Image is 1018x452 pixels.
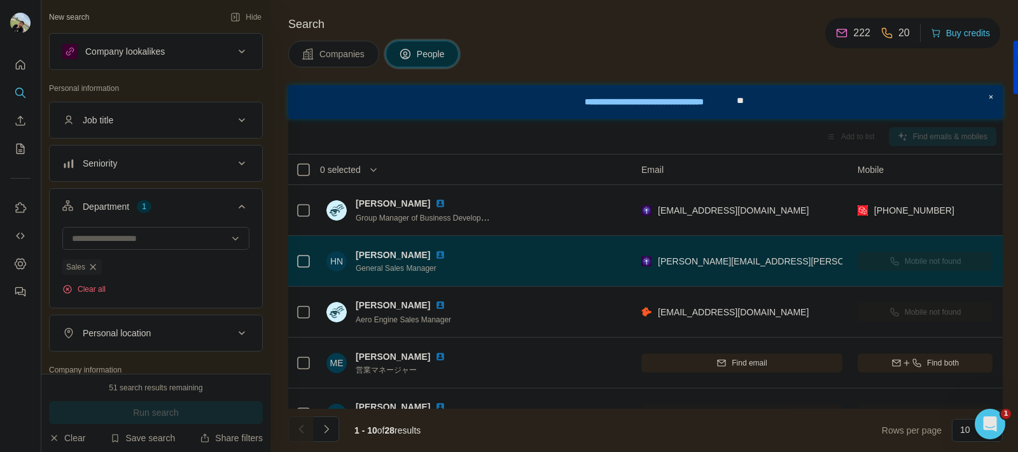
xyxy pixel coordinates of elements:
[326,200,347,221] img: Avatar
[10,53,31,76] button: Quick start
[10,81,31,104] button: Search
[49,364,263,376] p: Company information
[109,382,202,394] div: 51 search results remaining
[435,402,445,412] img: LinkedIn logo
[435,300,445,310] img: LinkedIn logo
[658,205,809,216] span: [EMAIL_ADDRESS][DOMAIN_NAME]
[858,163,884,176] span: Mobile
[858,204,868,217] img: provider prospeo logo
[10,13,31,33] img: Avatar
[975,409,1005,439] iframe: Intercom live chat
[326,404,347,424] div: YI
[435,250,445,260] img: LinkedIn logo
[326,353,347,373] div: ME
[354,425,421,435] span: results
[83,327,151,339] div: Personal location
[732,357,767,369] span: Find email
[641,163,664,176] span: Email
[874,205,954,216] span: [PHONE_NUMBER]
[898,25,910,41] p: 20
[50,148,262,179] button: Seniority
[356,197,430,210] span: [PERSON_NAME]
[641,353,842,373] button: Find email
[10,280,31,303] button: Feedback
[435,198,445,209] img: LinkedIn logo
[931,24,990,42] button: Buy credits
[417,48,446,60] span: People
[314,416,339,442] button: Navigate to next page
[66,261,85,273] span: Sales
[49,11,89,23] div: New search
[319,48,366,60] span: Companies
[137,201,151,212] div: 1
[10,224,31,247] button: Use Surfe API
[658,307,809,317] span: [EMAIL_ADDRESS][DOMAIN_NAME]
[853,25,870,41] p: 222
[110,432,175,444] button: Save search
[356,364,450,376] span: 営業マネージャー
[354,425,377,435] span: 1 - 10
[62,284,106,295] button: Clear all
[10,196,31,219] button: Use Surfe on LinkedIn
[641,255,652,268] img: provider leadmagic logo
[356,263,450,274] span: General Sales Manager
[435,352,445,362] img: LinkedIn logo
[377,425,385,435] span: of
[927,357,959,369] span: Find both
[83,114,113,127] div: Job title
[83,200,129,213] div: Department
[50,191,262,227] button: Department1
[356,315,451,324] span: Aero Engine Sales Manager
[356,249,430,261] span: [PERSON_NAME]
[641,204,652,217] img: provider leadmagic logo
[326,302,347,322] img: Avatar
[49,432,85,444] button: Clear
[858,353,993,373] button: Find both
[356,401,430,413] span: [PERSON_NAME]
[50,105,262,135] button: Job title
[1001,409,1011,419] span: 1
[200,432,263,444] button: Share filters
[356,299,430,312] span: [PERSON_NAME]
[288,85,1003,119] iframe: Banner
[50,318,262,348] button: Personal location
[50,36,262,67] button: Company lookalikes
[10,252,31,275] button: Dashboard
[10,109,31,132] button: Enrich CSV
[85,45,165,58] div: Company lookalikes
[10,137,31,160] button: My lists
[49,83,263,94] p: Personal information
[221,8,270,27] button: Hide
[83,157,117,170] div: Seniority
[320,163,361,176] span: 0 selected
[960,423,970,436] p: 10
[288,15,1003,33] h4: Search
[641,306,652,318] img: provider hunter logo
[356,212,657,223] span: Group Manager of Business Development & Sales for Global Market- IHI Power Systems
[356,350,430,363] span: [PERSON_NAME]
[658,256,956,266] span: [PERSON_NAME][EMAIL_ADDRESS][PERSON_NAME][DOMAIN_NAME]
[385,425,395,435] span: 28
[882,424,942,437] span: Rows per page
[326,251,347,271] div: HN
